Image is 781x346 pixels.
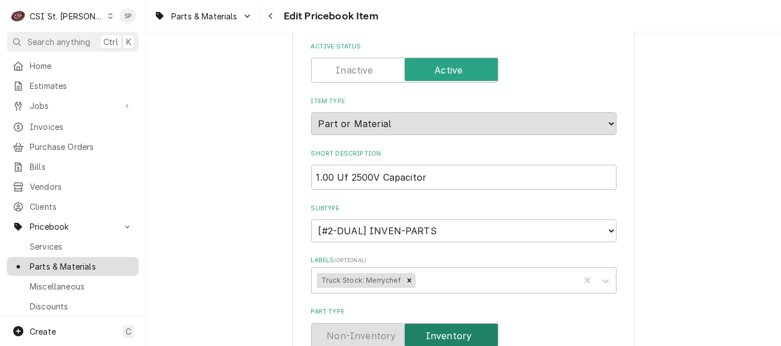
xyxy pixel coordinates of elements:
span: Estimates [30,80,133,92]
label: Item Type [311,97,617,106]
span: C [126,325,131,337]
a: Services [7,237,139,256]
a: Go to Parts & Materials [150,7,257,26]
span: Parts & Materials [30,260,133,272]
span: Clients [30,201,133,213]
label: Part Type [311,307,617,316]
span: Edit Pricebook Item [280,9,379,24]
a: Parts & Materials [7,257,139,276]
div: Item Type [311,97,617,135]
a: Invoices [7,117,139,136]
span: Vendors [30,181,133,193]
div: Truck Stock: Merrychef [317,273,403,288]
span: Purchase Orders [30,141,133,153]
a: Clients [7,197,139,216]
div: Active Status [311,42,617,83]
span: Invoices [30,121,133,133]
span: Parts & Materials [171,10,237,22]
a: Go to Pricebook [7,217,139,236]
div: Subtype [311,204,617,242]
div: Shelley Politte's Avatar [120,8,136,24]
div: Remove Truck Stock: Merrychef [403,273,416,288]
span: Discounts [30,300,133,312]
span: Bills [30,161,133,173]
span: Jobs [30,100,116,112]
span: Ctrl [103,36,118,48]
div: C [10,8,26,24]
span: Search anything [27,36,90,48]
a: Bills [7,157,139,176]
button: Search anythingCtrlK [7,32,139,52]
span: ( optional ) [334,257,366,263]
label: Short Description [311,149,617,158]
a: Miscellaneous [7,277,139,296]
span: K [126,36,131,48]
label: Active Status [311,42,617,51]
button: Navigate back [262,7,280,25]
span: Services [30,241,133,253]
label: Labels [311,256,617,265]
span: Create [30,327,56,336]
div: CSI St. [PERSON_NAME] [30,10,104,22]
a: Home [7,56,139,75]
div: Short Description [311,149,617,190]
a: Discounts [7,297,139,316]
div: Labels [311,256,617,293]
a: Vendors [7,177,139,196]
span: Pricebook [30,221,116,233]
span: Home [30,60,133,72]
label: Subtype [311,204,617,213]
a: Go to Jobs [7,96,139,115]
a: Purchase Orders [7,137,139,156]
div: CSI St. Louis's Avatar [10,8,26,24]
input: Name used to describe this Part or Material [311,165,617,190]
span: Miscellaneous [30,280,133,292]
a: Estimates [7,76,139,95]
div: SP [120,8,136,24]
